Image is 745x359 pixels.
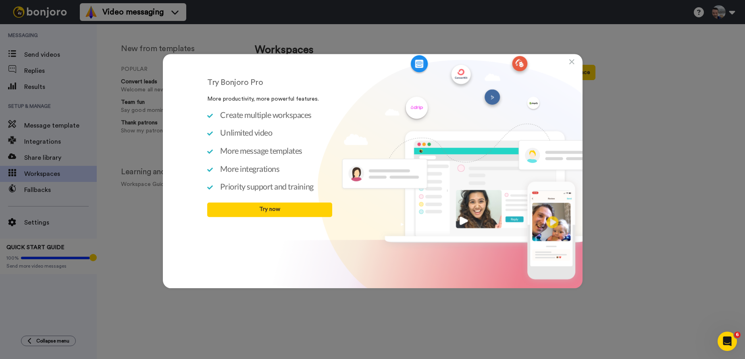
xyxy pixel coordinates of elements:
[220,128,272,138] span: Unlimited video
[207,78,325,87] h1: Try Bonjoro Pro
[220,182,313,191] span: Priority support and training
[734,332,741,338] span: 6
[207,95,332,103] p: More productivity, more powerful features.
[220,164,279,173] span: More integrations
[220,110,312,120] span: Create multiple workspaces
[207,202,332,217] a: Try now
[718,332,737,351] iframe: Intercom live chat
[220,146,302,155] span: More message templates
